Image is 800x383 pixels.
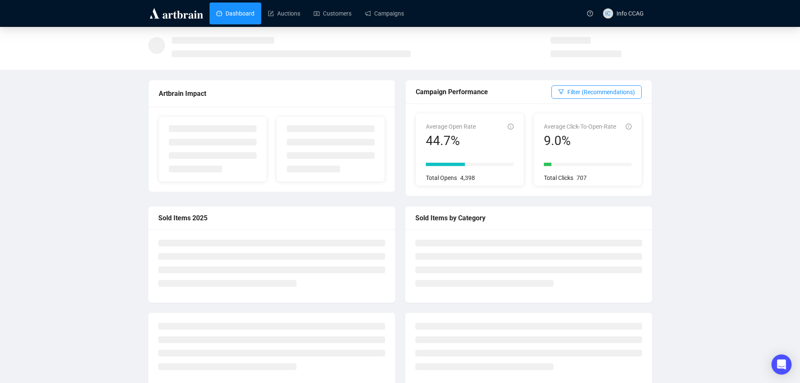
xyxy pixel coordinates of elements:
span: 4,398 [460,174,475,181]
span: info-circle [508,124,514,129]
div: Open Intercom Messenger [771,354,792,375]
span: Total Opens [426,174,457,181]
span: info-circle [626,124,632,129]
span: Info CCAG [616,10,644,17]
div: Campaign Performance [416,87,551,97]
div: Sold Items 2025 [158,213,385,223]
span: IC [605,9,611,18]
span: Average Open Rate [426,123,476,130]
div: Sold Items by Category [415,213,642,223]
div: 44.7% [426,133,476,149]
span: Average Click-To-Open-Rate [544,123,616,130]
span: 707 [577,174,587,181]
a: Auctions [268,3,300,24]
span: Total Clicks [544,174,573,181]
img: logo [148,7,205,20]
a: Customers [314,3,351,24]
span: Filter (Recommendations) [567,87,635,97]
a: Dashboard [216,3,254,24]
div: Artbrain Impact [159,88,385,99]
a: Campaigns [365,3,404,24]
div: 9.0% [544,133,616,149]
button: Filter (Recommendations) [551,85,642,99]
span: question-circle [587,11,593,16]
span: filter [558,89,564,95]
